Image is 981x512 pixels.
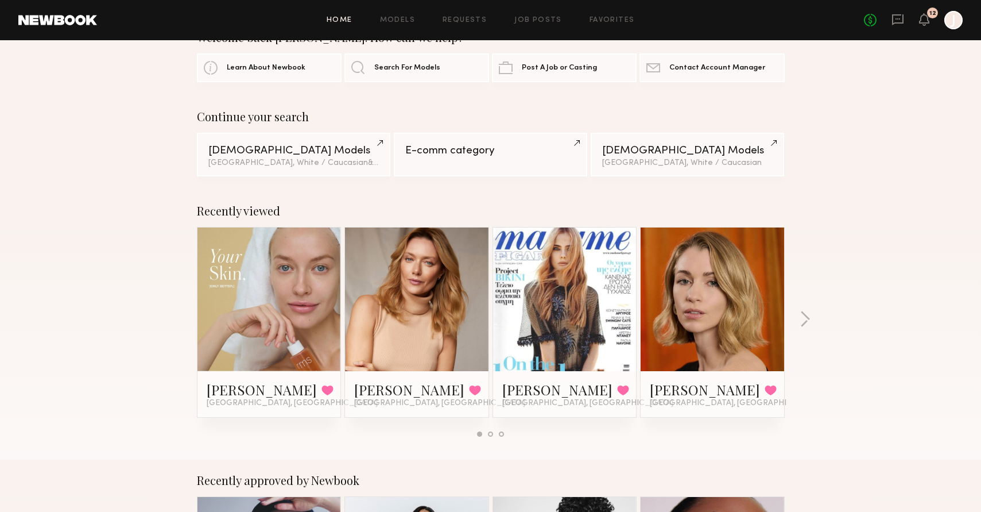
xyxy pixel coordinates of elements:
[327,17,352,24] a: Home
[197,204,785,218] div: Recently viewed
[591,133,784,176] a: [DEMOGRAPHIC_DATA] Models[GEOGRAPHIC_DATA], White / Caucasian
[492,53,637,82] a: Post A Job or Casting
[394,133,587,176] a: E-comm category
[208,145,379,156] div: [DEMOGRAPHIC_DATA] Models
[197,133,390,176] a: [DEMOGRAPHIC_DATA] Models[GEOGRAPHIC_DATA], White / Caucasian&1other filter
[602,159,773,167] div: [GEOGRAPHIC_DATA], White / Caucasian
[522,64,597,72] span: Post A Job or Casting
[197,473,785,487] div: Recently approved by Newbook
[208,159,379,167] div: [GEOGRAPHIC_DATA], White / Caucasian
[405,145,576,156] div: E-comm category
[502,399,673,408] span: [GEOGRAPHIC_DATA], [GEOGRAPHIC_DATA]
[207,380,317,399] a: [PERSON_NAME]
[197,110,785,124] div: Continue your search
[344,53,489,82] a: Search For Models
[590,17,635,24] a: Favorites
[443,17,487,24] a: Requests
[650,380,760,399] a: [PERSON_NAME]
[227,64,305,72] span: Learn About Newbook
[639,53,784,82] a: Contact Account Manager
[354,399,525,408] span: [GEOGRAPHIC_DATA], [GEOGRAPHIC_DATA]
[514,17,562,24] a: Job Posts
[669,64,765,72] span: Contact Account Manager
[197,30,785,44] div: Welcome back [PERSON_NAME]! How can we help?
[650,399,821,408] span: [GEOGRAPHIC_DATA], [GEOGRAPHIC_DATA]
[602,145,773,156] div: [DEMOGRAPHIC_DATA] Models
[354,380,464,399] a: [PERSON_NAME]
[368,159,417,167] span: & 1 other filter
[380,17,415,24] a: Models
[944,11,963,29] a: J
[374,64,440,72] span: Search For Models
[207,399,378,408] span: [GEOGRAPHIC_DATA], [GEOGRAPHIC_DATA]
[502,380,612,399] a: [PERSON_NAME]
[197,53,342,82] a: Learn About Newbook
[929,10,936,17] div: 12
